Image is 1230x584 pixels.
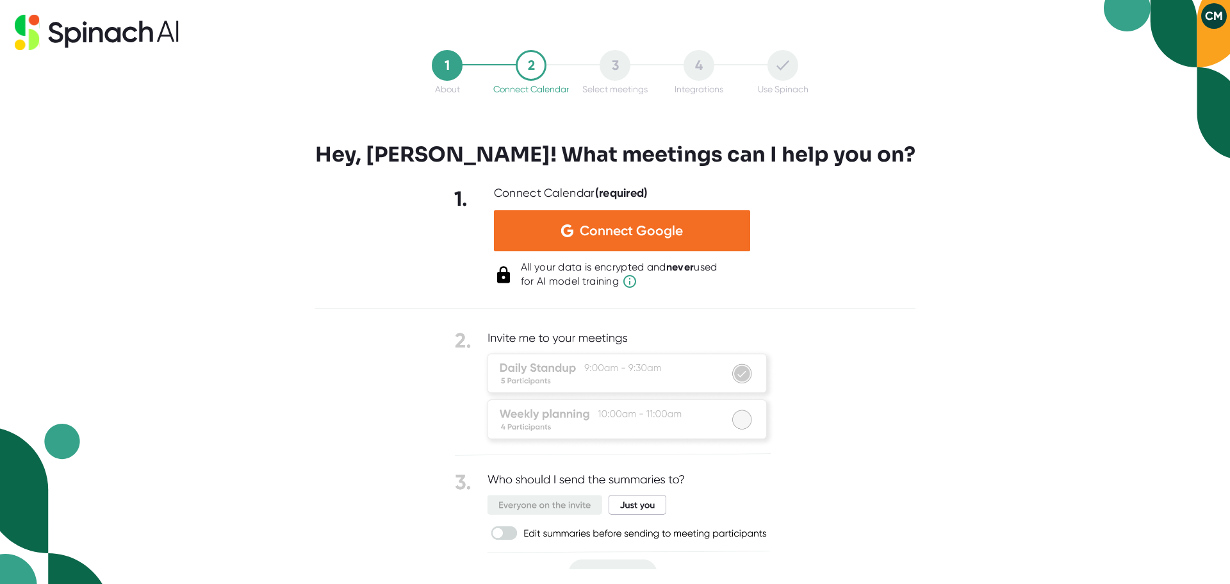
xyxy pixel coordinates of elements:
[580,224,683,237] span: Connect Google
[521,274,717,289] span: for AI model training
[675,84,723,94] div: Integrations
[582,84,648,94] div: Select meetings
[561,224,573,237] img: Aehbyd4JwY73AAAAAElFTkSuQmCC
[432,50,463,81] div: 1
[595,186,648,200] b: (required)
[516,50,546,81] div: 2
[493,84,569,94] div: Connect Calendar
[435,84,460,94] div: About
[494,186,648,201] div: Connect Calendar
[666,261,694,273] b: never
[1201,3,1227,29] button: CM
[315,142,915,167] h3: Hey, [PERSON_NAME]! What meetings can I help you on?
[521,261,717,289] div: All your data is encrypted and used
[758,84,808,94] div: Use Spinach
[600,50,630,81] div: 3
[454,187,468,211] b: 1.
[684,50,714,81] div: 4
